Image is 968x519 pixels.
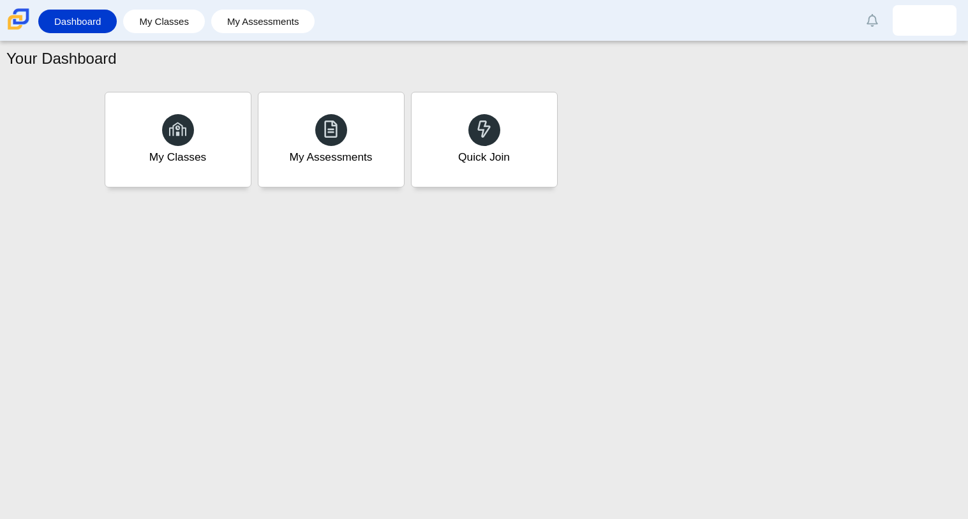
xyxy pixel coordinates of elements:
[105,92,251,187] a: My Classes
[218,10,309,33] a: My Assessments
[858,6,886,34] a: Alerts
[258,92,405,187] a: My Assessments
[914,10,935,31] img: farrah.lucasharris.V77vvT
[6,48,117,69] h1: Your Dashboard
[458,149,510,165] div: Quick Join
[411,92,558,187] a: Quick Join
[5,24,32,34] a: Carmen School of Science & Technology
[5,6,32,33] img: Carmen School of Science & Technology
[149,149,207,165] div: My Classes
[893,5,957,36] a: farrah.lucasharris.V77vvT
[290,149,373,165] div: My Assessments
[130,10,198,33] a: My Classes
[45,10,110,33] a: Dashboard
